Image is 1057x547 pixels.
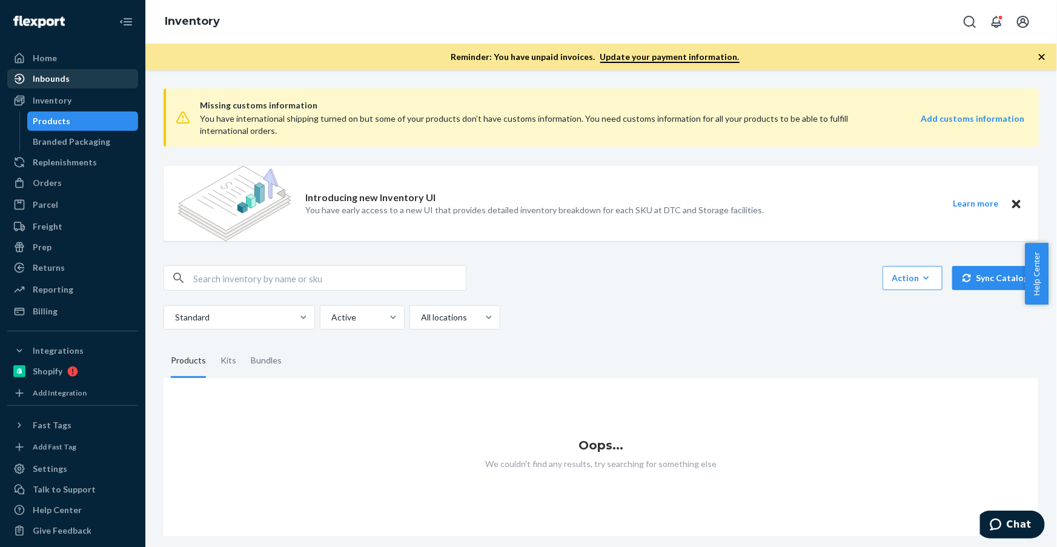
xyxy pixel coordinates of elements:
button: Give Feedback [7,521,138,540]
p: Introducing new Inventory UI [305,191,436,205]
div: Inventory [33,94,71,107]
a: Reporting [7,280,138,299]
button: Close [1009,196,1024,211]
a: Orders [7,173,138,193]
div: You have international shipping turned on but some of your products don’t have customs informatio... [200,113,860,137]
div: Shopify [33,365,62,377]
button: Open account menu [1011,10,1035,34]
div: Freight [33,220,62,233]
a: Shopify [7,362,138,381]
div: Reporting [33,283,73,296]
div: Fast Tags [33,419,71,431]
button: Fast Tags [7,416,138,435]
div: Kits [220,344,236,378]
img: new-reports-banner-icon.82668bd98b6a51aee86340f2a7b77ae3.png [178,166,291,241]
span: Missing customs information [200,98,1024,113]
p: We couldn't find any results, try searching for something else [164,458,1039,470]
div: Returns [33,262,65,274]
strong: Add customs information [921,113,1024,124]
a: Add Integration [7,386,138,400]
img: Flexport logo [13,16,65,28]
ol: breadcrumbs [155,4,230,39]
a: Prep [7,237,138,257]
div: Help Center [33,504,82,516]
a: Add customs information [921,113,1024,137]
a: Settings [7,459,138,479]
button: Open Search Box [958,10,982,34]
a: Freight [7,217,138,236]
a: Billing [7,302,138,321]
a: Replenishments [7,153,138,172]
input: Search inventory by name or sku [193,266,466,290]
div: Orders [33,177,62,189]
div: Add Integration [33,388,87,398]
button: Action [883,266,943,290]
a: Home [7,48,138,68]
div: Billing [33,305,58,317]
div: Bundles [251,344,282,378]
div: Parcel [33,199,58,211]
a: Inventory [165,15,220,28]
a: Branded Packaging [27,132,139,151]
button: Sync Catalog [952,266,1039,290]
div: Prep [33,241,51,253]
div: Products [33,115,71,127]
button: Close Navigation [114,10,138,34]
a: Inbounds [7,69,138,88]
input: Standard [174,311,175,323]
iframe: Opens a widget where you can chat to one of our agents [980,511,1045,541]
div: Talk to Support [33,483,96,496]
div: Branded Packaging [33,136,111,148]
div: Action [892,272,933,284]
button: Help Center [1025,243,1049,305]
div: Add Fast Tag [33,442,76,452]
a: Products [27,111,139,131]
h1: Oops... [164,439,1039,452]
div: Home [33,52,57,64]
div: Replenishments [33,156,97,168]
button: Open notifications [984,10,1009,34]
a: Add Fast Tag [7,440,138,454]
button: Integrations [7,341,138,360]
p: Reminder: You have unpaid invoices. [451,51,740,63]
a: Returns [7,258,138,277]
div: Give Feedback [33,525,91,537]
div: Integrations [33,345,84,357]
div: Products [171,344,206,378]
input: All locations [420,311,421,323]
div: Settings [33,463,67,475]
div: Inbounds [33,73,70,85]
p: You have early access to a new UI that provides detailed inventory breakdown for each SKU at DTC ... [305,204,764,216]
a: Help Center [7,500,138,520]
a: Inventory [7,91,138,110]
input: Active [330,311,331,323]
button: Talk to Support [7,480,138,499]
a: Parcel [7,195,138,214]
button: Learn more [946,196,1006,211]
a: Update your payment information. [600,51,740,63]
